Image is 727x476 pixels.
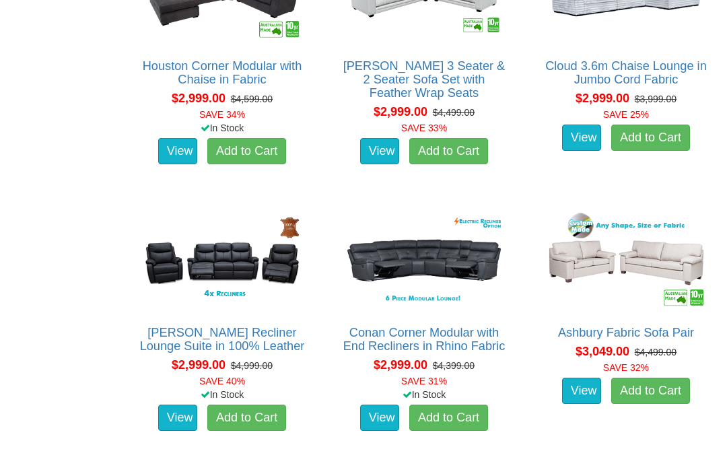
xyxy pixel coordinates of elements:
img: Ashbury Fabric Sofa Pair [543,209,709,312]
a: Conan Corner Modular with End Recliners in Rhino Fabric [343,326,506,353]
a: View [562,125,601,151]
div: In Stock [129,121,316,135]
a: [PERSON_NAME] Recliner Lounge Suite in 100% Leather [140,326,305,353]
a: View [360,405,399,432]
span: $2,999.00 [374,358,427,372]
font: SAVE 33% [401,123,447,133]
a: View [562,378,601,405]
a: Add to Cart [207,138,286,165]
span: $3,049.00 [576,345,629,358]
img: Maxwell Recliner Lounge Suite in 100% Leather [139,209,306,312]
del: $4,599.00 [231,94,273,104]
font: SAVE 31% [401,376,447,386]
div: In Stock [331,388,518,401]
a: Add to Cart [409,138,488,165]
a: Add to Cart [611,125,690,151]
font: SAVE 32% [603,362,649,373]
a: [PERSON_NAME] 3 Seater & 2 Seater Sofa Set with Feather Wrap Seats [343,59,506,100]
font: SAVE 34% [199,109,245,120]
font: SAVE 25% [603,109,649,120]
a: Ashbury Fabric Sofa Pair [558,326,694,339]
a: Cloud 3.6m Chaise Lounge in Jumbo Cord Fabric [545,59,707,86]
img: Conan Corner Modular with End Recliners in Rhino Fabric [341,209,508,312]
a: View [158,405,197,432]
span: $2,999.00 [172,358,226,372]
a: View [158,138,197,165]
a: View [360,138,399,165]
del: $3,999.00 [635,94,677,104]
a: Add to Cart [611,378,690,405]
span: $2,999.00 [576,92,629,105]
del: $4,499.00 [635,347,677,358]
del: $4,399.00 [433,360,475,371]
span: $2,999.00 [172,92,226,105]
a: Add to Cart [207,405,286,432]
font: SAVE 40% [199,376,245,386]
del: $4,499.00 [433,107,475,118]
a: Add to Cart [409,405,488,432]
span: $2,999.00 [374,105,427,118]
del: $4,999.00 [231,360,273,371]
div: In Stock [129,388,316,401]
a: Houston Corner Modular with Chaise in Fabric [143,59,302,86]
